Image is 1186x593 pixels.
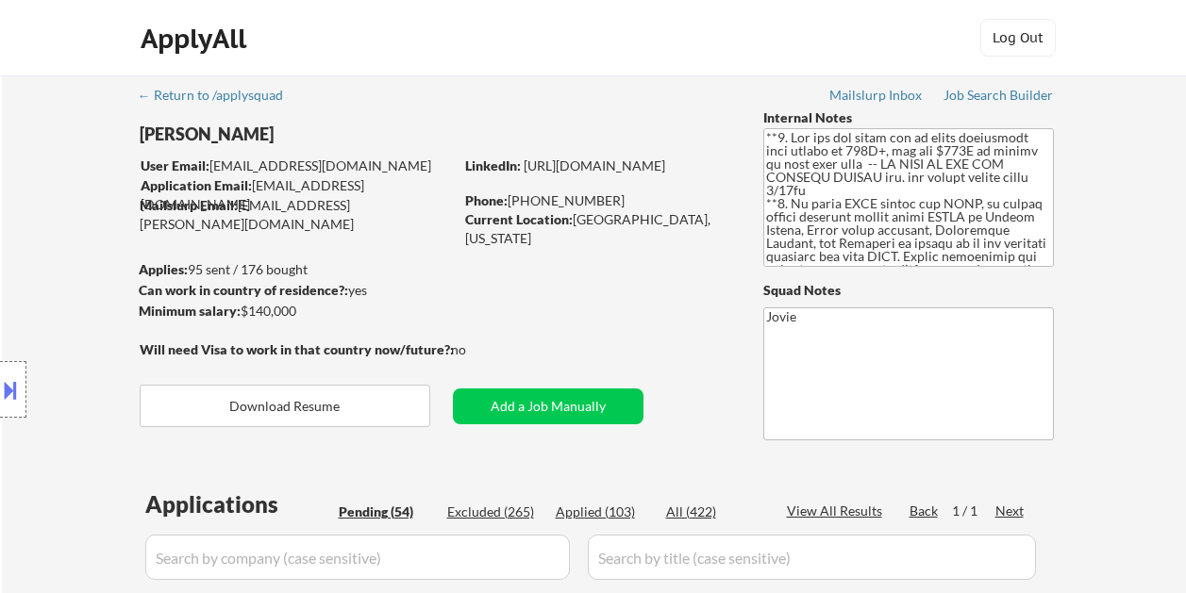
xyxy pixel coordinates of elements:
button: Add a Job Manually [453,388,643,424]
a: Mailslurp Inbox [829,88,924,107]
div: Pending (54) [339,502,433,521]
div: Excluded (265) [447,502,542,521]
input: Search by company (case sensitive) [145,535,570,580]
a: ← Return to /applysquad [138,88,301,107]
div: Applied (103) [556,502,650,521]
input: Search by title (case sensitive) [588,535,1036,580]
div: Squad Notes [763,281,1054,300]
div: ApplyAll [141,23,252,55]
div: Mailslurp Inbox [829,89,924,102]
div: Back [910,502,940,520]
div: [PHONE_NUMBER] [465,191,732,210]
div: ← Return to /applysquad [138,89,301,102]
div: Job Search Builder [944,89,1054,102]
strong: LinkedIn: [465,157,521,173]
strong: Phone: [465,192,508,208]
div: no [451,340,505,359]
div: [GEOGRAPHIC_DATA], [US_STATE] [465,210,732,247]
a: Job Search Builder [944,88,1054,107]
div: All (422) [666,502,760,521]
a: [URL][DOMAIN_NAME] [524,157,665,173]
button: Log Out [980,19,1056,57]
div: Next [995,502,1026,520]
div: View All Results [787,502,888,520]
div: 1 / 1 [952,502,995,520]
strong: Current Location: [465,211,573,227]
div: Internal Notes [763,108,1054,127]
